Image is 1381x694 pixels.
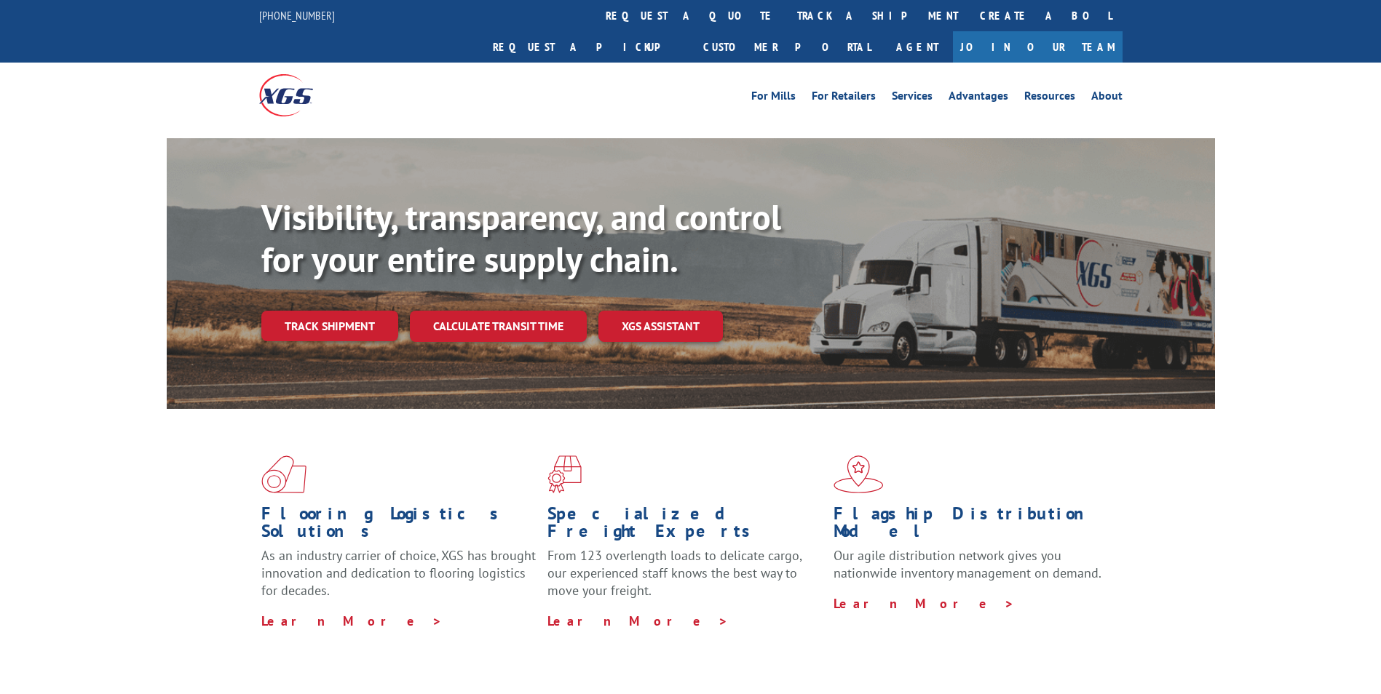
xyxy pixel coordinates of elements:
a: Customer Portal [692,31,882,63]
a: Join Our Team [953,31,1123,63]
img: xgs-icon-total-supply-chain-intelligence-red [261,455,306,493]
a: [PHONE_NUMBER] [259,8,335,23]
a: Request a pickup [482,31,692,63]
h1: Flooring Logistics Solutions [261,505,537,547]
img: xgs-icon-focused-on-flooring-red [547,455,582,493]
a: Learn More > [261,613,443,629]
a: Learn More > [547,613,729,629]
p: From 123 overlength loads to delicate cargo, our experienced staff knows the best way to move you... [547,547,823,612]
span: Our agile distribution network gives you nationwide inventory management on demand. [834,547,1101,581]
a: About [1091,90,1123,106]
a: Advantages [949,90,1008,106]
a: Calculate transit time [410,311,587,342]
a: Resources [1024,90,1075,106]
img: xgs-icon-flagship-distribution-model-red [834,455,884,493]
b: Visibility, transparency, and control for your entire supply chain. [261,194,781,282]
span: As an industry carrier of choice, XGS has brought innovation and dedication to flooring logistics... [261,547,536,599]
a: XGS ASSISTANT [598,311,723,342]
h1: Specialized Freight Experts [547,505,823,547]
a: Track shipment [261,311,398,341]
a: For Retailers [812,90,876,106]
a: Agent [882,31,953,63]
h1: Flagship Distribution Model [834,505,1109,547]
a: For Mills [751,90,796,106]
a: Learn More > [834,595,1015,612]
a: Services [892,90,933,106]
